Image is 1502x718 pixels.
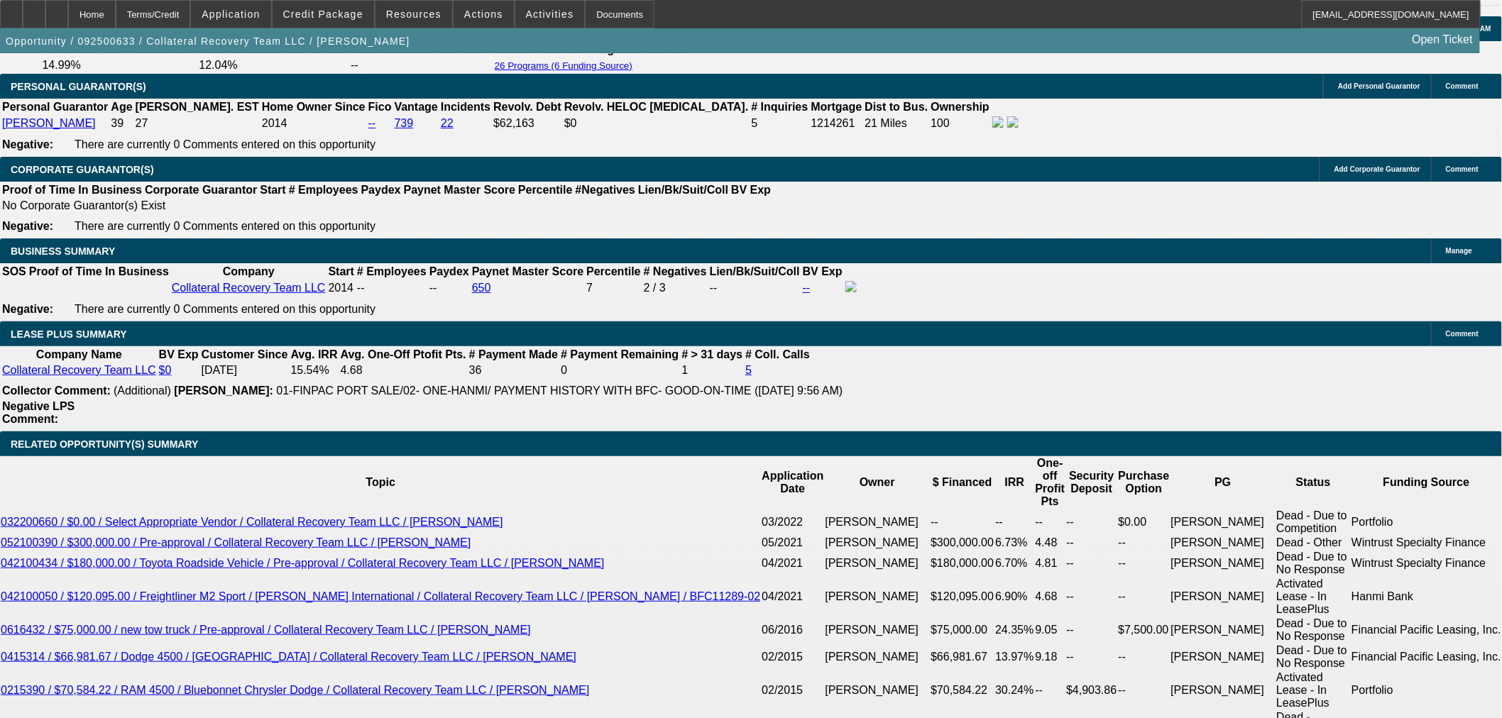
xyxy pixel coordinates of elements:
td: Financial Pacific Leasing, Inc. [1351,617,1502,644]
b: Fico [368,101,392,113]
span: 01-FINPAC PORT SALE/02- ONE-HANMI/ PAYMENT HISTORY WITH BFC- GOOD-ON-TIME ([DATE] 9:56 AM) [276,385,843,397]
b: Start [329,265,354,277]
td: -- [709,280,801,296]
img: linkedin-icon.png [1007,116,1019,128]
a: 650 [472,282,491,294]
td: 6.70% [994,550,1034,577]
th: Status [1276,456,1351,509]
b: Home Owner Since [262,101,366,113]
td: 02/2015 [761,670,824,710]
td: 27 [135,116,260,131]
td: [PERSON_NAME] [825,509,931,536]
td: -- [1065,509,1117,536]
td: $70,584.22 [930,670,994,710]
span: Resources [386,9,442,20]
th: Funding Source [1351,456,1502,509]
td: 04/2021 [761,577,824,617]
a: 052100390 / $300,000.00 / Pre-approval / Collateral Recovery Team LLC / [PERSON_NAME] [1,536,471,548]
b: Personal Guarantor [2,101,108,113]
td: 30.24% [994,670,1034,710]
span: Credit Package [283,9,363,20]
td: -- [350,58,488,72]
td: [PERSON_NAME] [825,670,931,710]
span: There are currently 0 Comments entered on this opportunity [75,303,375,315]
td: Hanmi Bank [1351,577,1502,617]
a: $0 [159,364,172,376]
th: Purchase Option [1118,456,1171,509]
th: One-off Profit Pts [1035,456,1066,509]
td: $66,981.67 [930,644,994,670]
a: 032200660 / $0.00 / Select Appropriate Vendor / Collateral Recovery Team LLC / [PERSON_NAME] [1,516,503,528]
td: -- [1118,550,1171,577]
b: Dist to Bus. [865,101,928,113]
b: Mortgage [811,101,862,113]
b: Negative: [2,220,53,232]
td: $180,000.00 [930,550,994,577]
td: 6.90% [994,577,1034,617]
td: Dead - Due to No Response [1276,550,1351,577]
td: -- [1118,670,1171,710]
td: Activated Lease - In LeasePlus [1276,577,1351,617]
span: -- [357,282,365,294]
span: There are currently 0 Comments entered on this opportunity [75,138,375,150]
th: Application Date [761,456,824,509]
button: Resources [375,1,452,28]
td: Dead - Due to No Response [1276,644,1351,670]
b: Start [260,184,285,196]
td: [PERSON_NAME] [825,536,931,550]
b: Ownership [931,101,990,113]
b: Age [111,101,132,113]
img: facebook-icon.png [845,281,857,292]
a: 042100050 / $120,095.00 / Freightliner M2 Sport / [PERSON_NAME] International / Collateral Recove... [1,590,760,602]
b: #Negatives [576,184,636,196]
th: PG [1171,456,1276,509]
a: Collateral Recovery Team LLC [2,364,156,376]
span: Manage [1446,247,1472,255]
td: 4.68 [340,363,467,377]
td: [DATE] [201,363,289,377]
b: Avg. One-Off Ptofit Pts. [341,348,466,360]
span: RELATED OPPORTUNITY(S) SUMMARY [11,438,198,450]
td: 4.81 [1035,550,1066,577]
b: Negative LPS Comment: [2,400,75,425]
span: LEASE PLUS SUMMARY [11,328,127,340]
b: # Employees [357,265,427,277]
span: There are currently 0 Comments entered on this opportunity [75,220,375,232]
a: Open Ticket [1407,28,1479,52]
button: Application [191,1,270,28]
td: 06/2016 [761,617,824,644]
td: $0.00 [1118,509,1171,536]
td: -- [1118,644,1171,670]
b: Company Name [36,348,122,360]
b: Percentile [518,184,572,196]
th: Security Deposit [1065,456,1117,509]
td: 9.05 [1035,617,1066,644]
td: -- [1118,536,1171,550]
td: 36 [468,363,559,377]
th: Proof of Time In Business [1,183,143,197]
td: $300,000.00 [930,536,994,550]
td: 1 [681,363,743,377]
button: Activities [515,1,585,28]
b: Paydex [429,265,469,277]
b: Negative: [2,138,53,150]
span: Activities [526,9,574,20]
td: $75,000.00 [930,617,994,644]
td: -- [1065,617,1117,644]
a: 0616432 / $75,000.00 / new tow truck / Pre-approval / Collateral Recovery Team LLC / [PERSON_NAME] [1,624,531,636]
b: # Employees [289,184,358,196]
td: [PERSON_NAME] [825,617,931,644]
td: 02/2015 [761,644,824,670]
span: BUSINESS SUMMARY [11,245,115,257]
td: $7,500.00 [1118,617,1171,644]
span: Application [202,9,260,20]
td: [PERSON_NAME] [1171,670,1276,710]
span: 2014 [262,117,287,129]
b: Company [223,265,275,277]
td: -- [1065,644,1117,670]
td: 03/2022 [761,509,824,536]
b: # Payment Remaining [561,348,679,360]
td: 12.04% [198,58,349,72]
td: -- [1065,550,1117,577]
td: 24.35% [994,617,1034,644]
